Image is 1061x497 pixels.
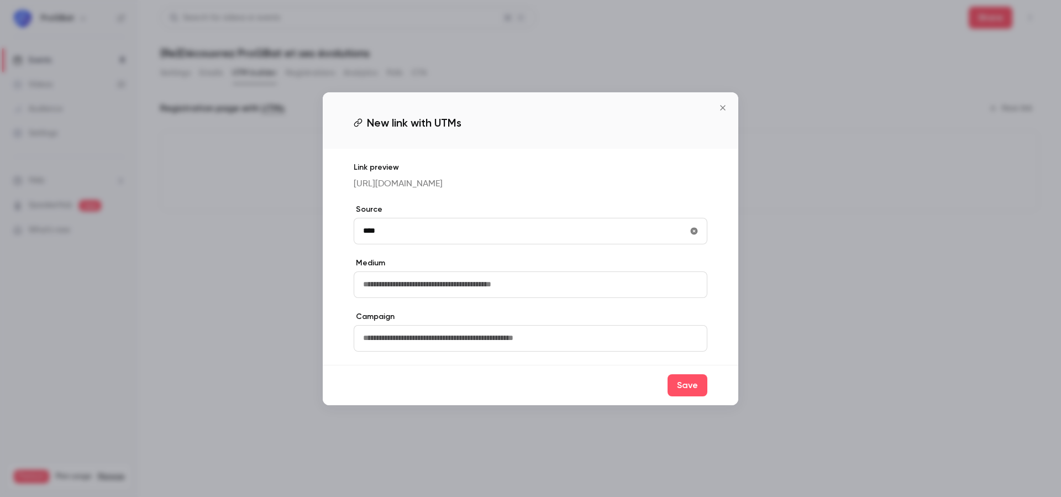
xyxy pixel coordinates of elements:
[685,222,703,240] button: utmSource
[354,162,707,173] p: Link preview
[354,177,707,191] p: [URL][DOMAIN_NAME]
[354,258,707,269] label: Medium
[367,114,461,131] span: New link with UTMs
[712,97,734,119] button: Close
[354,311,707,322] label: Campaign
[354,204,707,215] label: Source
[668,374,707,396] button: Save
